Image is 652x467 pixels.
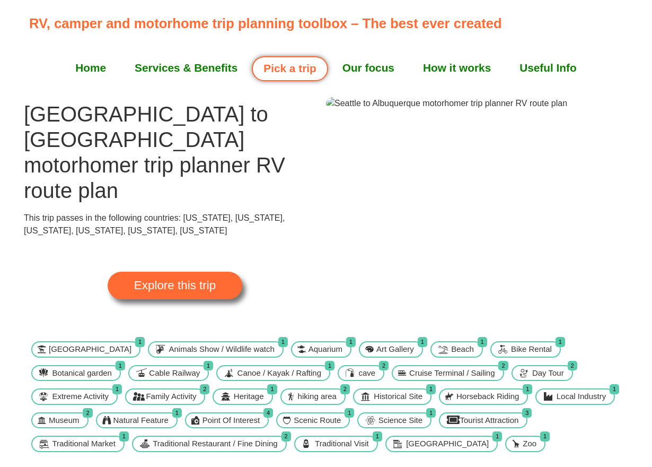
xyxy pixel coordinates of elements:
[522,408,532,418] span: 3
[426,408,436,418] span: 1
[134,280,216,291] span: Explore this trip
[49,391,111,403] span: Extreme Activity
[530,367,567,379] span: Day Tour
[409,55,505,81] a: How it works
[200,384,209,394] span: 2
[49,438,118,450] span: Traditional Market
[166,343,277,356] span: Animals Show / Wildlife watch
[108,272,242,299] a: Explore this trip
[610,384,619,394] span: 1
[418,337,427,347] span: 1
[492,431,502,442] span: 1
[556,337,565,347] span: 1
[328,55,409,81] a: Our focus
[426,384,436,394] span: 1
[267,384,277,394] span: 1
[505,55,591,81] a: Useful Info
[61,55,120,81] a: Home
[278,337,288,347] span: 1
[374,343,417,356] span: Art Gallery
[135,337,145,347] span: 1
[49,367,114,379] span: Botanical garden
[373,431,382,442] span: 1
[478,337,487,347] span: 1
[295,391,339,403] span: hiking area
[143,391,199,403] span: Family Activity
[356,367,378,379] span: cave
[252,56,328,81] a: Pick a trip
[340,384,350,394] span: 2
[346,337,356,347] span: 1
[281,431,291,442] span: 2
[46,414,82,427] span: Museum
[263,408,273,418] span: 4
[146,367,202,379] span: Cable Railway
[407,367,497,379] span: Cruise Terminal / Sailing
[200,414,262,427] span: Point Of Interest
[540,431,550,442] span: 1
[554,391,609,403] span: Local Industry
[204,361,213,371] span: 1
[371,391,425,403] span: Historical Site
[29,13,629,33] p: RV, camper and motorhome trip planning toolbox – The best ever created
[508,343,554,356] span: Bike Rental
[345,408,354,418] span: 1
[498,361,508,371] span: 2
[379,361,389,371] span: 2
[172,408,182,418] span: 1
[326,97,567,110] img: Seattle to Albuquerque motorhomer trip planner RV route plan
[119,431,129,442] span: 1
[83,408,92,418] span: 2
[568,361,577,371] span: 2
[306,343,345,356] span: Aquarium
[150,438,280,450] span: Traditional Restaurant / Fine Dining
[120,55,252,81] a: Services & Benefits
[112,384,122,394] span: 1
[46,343,134,356] span: [GEOGRAPHIC_DATA]
[448,343,477,356] span: Beach
[457,414,522,427] span: Tourist Attraction
[454,391,522,403] span: Horseback Riding
[111,414,171,427] span: Natural Feature
[24,213,285,235] span: This trip passes in the following countries: [US_STATE], [US_STATE], [US_STATE], [US_STATE], [US_...
[403,438,491,450] span: [GEOGRAPHIC_DATA]
[376,414,425,427] span: Science Site
[29,55,623,81] nav: Menu
[520,438,539,450] span: Zoo
[235,367,324,379] span: Canoe / Kayak / Rafting
[291,414,343,427] span: Scenic Route
[523,384,532,394] span: 1
[116,361,125,371] span: 1
[325,361,334,371] span: 1
[312,438,372,450] span: Traditional Visit
[24,101,326,203] h1: [GEOGRAPHIC_DATA] to [GEOGRAPHIC_DATA] motorhomer trip planner RV route plan
[231,391,267,403] span: Heritage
